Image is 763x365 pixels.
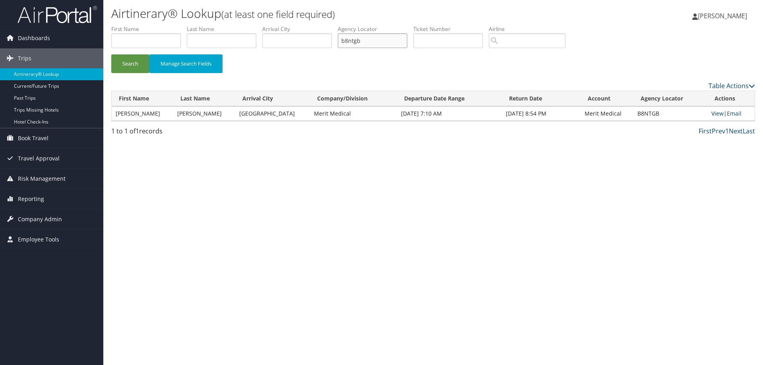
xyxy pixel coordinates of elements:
small: (at least one field required) [221,8,335,21]
label: Agency Locator [338,25,413,33]
a: Table Actions [709,81,755,90]
label: Arrival City [262,25,338,33]
span: Book Travel [18,128,48,148]
a: 1 [725,127,729,135]
td: [PERSON_NAME] [112,106,173,121]
span: Trips [18,48,31,68]
span: Dashboards [18,28,50,48]
div: 1 to 1 of records [111,126,263,140]
button: Manage Search Fields [149,54,223,73]
span: Employee Tools [18,230,59,249]
th: Company/Division [310,91,397,106]
span: Reporting [18,189,44,209]
span: 1 [136,127,139,135]
th: Account: activate to sort column ascending [581,91,633,106]
th: Return Date: activate to sort column ascending [502,91,581,106]
label: Airline [489,25,571,33]
a: Email [727,110,742,117]
label: Last Name [187,25,262,33]
td: [GEOGRAPHIC_DATA] [235,106,310,121]
td: Merit Medical [310,106,397,121]
img: airportal-logo.png [17,5,97,24]
button: Search [111,54,149,73]
a: First [699,127,712,135]
a: Prev [712,127,725,135]
td: Merit Medical [581,106,633,121]
th: Actions [707,91,755,106]
th: Last Name: activate to sort column ascending [173,91,235,106]
th: Departure Date Range: activate to sort column ascending [397,91,502,106]
h1: Airtinerary® Lookup [111,5,540,22]
span: [PERSON_NAME] [698,12,747,20]
th: Agency Locator: activate to sort column ascending [633,91,707,106]
td: B8NTGB [633,106,707,121]
label: First Name [111,25,187,33]
span: Risk Management [18,169,66,189]
td: [PERSON_NAME] [173,106,235,121]
span: Travel Approval [18,149,60,168]
span: Company Admin [18,209,62,229]
a: Next [729,127,743,135]
td: [DATE] 8:54 PM [502,106,581,121]
label: Ticket Number [413,25,489,33]
a: [PERSON_NAME] [692,4,755,28]
a: Last [743,127,755,135]
th: First Name: activate to sort column ascending [112,91,173,106]
th: Arrival City: activate to sort column ascending [235,91,310,106]
td: [DATE] 7:10 AM [397,106,502,121]
a: View [711,110,724,117]
td: | [707,106,755,121]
